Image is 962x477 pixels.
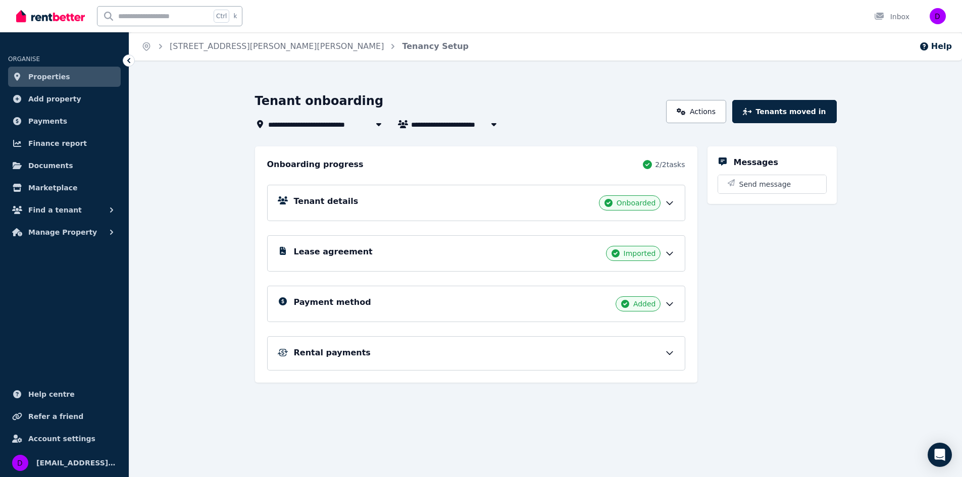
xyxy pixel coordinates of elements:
[8,384,121,404] a: Help centre
[28,71,70,83] span: Properties
[8,67,121,87] a: Properties
[129,32,481,61] nav: Breadcrumb
[930,8,946,24] img: dalrympleroad399@gmail.com
[214,10,229,23] span: Ctrl
[617,198,656,208] span: Onboarded
[294,195,359,207] h5: Tenant details
[624,248,656,258] span: Imported
[8,155,121,176] a: Documents
[8,406,121,427] a: Refer a friend
[919,40,952,52] button: Help
[170,41,384,51] a: [STREET_ADDRESS][PERSON_NAME][PERSON_NAME]
[655,160,685,170] span: 2 / 2 tasks
[28,204,82,216] span: Find a tenant
[8,222,121,242] button: Manage Property
[8,200,121,220] button: Find a tenant
[732,100,836,123] button: Tenants moved in
[8,178,121,198] a: Marketplace
[718,175,826,193] button: Send message
[16,9,85,24] img: RentBetter
[36,457,117,469] span: [EMAIL_ADDRESS][DOMAIN_NAME]
[739,179,791,189] span: Send message
[666,100,726,123] a: Actions
[734,156,778,169] h5: Messages
[8,429,121,449] a: Account settings
[402,40,469,52] span: Tenancy Setup
[28,160,73,172] span: Documents
[278,349,288,356] img: Rental Payments
[28,182,77,194] span: Marketplace
[28,93,81,105] span: Add property
[294,246,373,258] h5: Lease agreement
[28,388,75,400] span: Help centre
[928,443,952,467] div: Open Intercom Messenger
[633,299,656,309] span: Added
[12,455,28,471] img: dalrympleroad399@gmail.com
[233,12,237,20] span: k
[28,433,95,445] span: Account settings
[874,12,909,22] div: Inbox
[294,296,371,308] h5: Payment method
[28,226,97,238] span: Manage Property
[8,111,121,131] a: Payments
[28,410,83,422] span: Refer a friend
[267,158,364,171] h2: Onboarding progress
[8,56,40,63] span: ORGANISE
[294,347,371,359] h5: Rental payments
[255,93,384,109] h1: Tenant onboarding
[8,133,121,153] a: Finance report
[8,89,121,109] a: Add property
[28,137,87,149] span: Finance report
[28,115,67,127] span: Payments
